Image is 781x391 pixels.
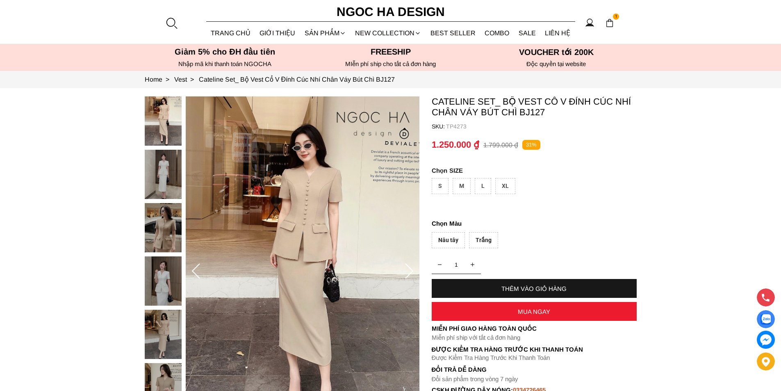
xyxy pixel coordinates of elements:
h6: Độc quyền tại website [476,60,637,68]
font: Nhập mã khi thanh toán NGOCHA [178,60,271,67]
img: Cateline Set_ Bộ Vest Cổ V Đính Cúc Nhí Chân Váy Bút Chì BJ127_mini_0 [145,96,182,146]
div: MUA NGAY [432,308,637,315]
p: TP4273 [446,123,637,130]
img: Display image [761,314,771,325]
div: SẢN PHẨM [300,22,351,44]
p: Cateline Set_ Bộ Vest Cổ V Đính Cúc Nhí Chân Váy Bút Chì BJ127 [432,96,637,118]
a: LIÊN HỆ [540,22,575,44]
div: M [453,178,471,194]
span: > [187,76,197,83]
div: S [432,178,449,194]
div: L [475,178,491,194]
p: SIZE [432,167,637,174]
a: Link to Vest [174,76,199,83]
a: Link to Home [145,76,174,83]
font: Freeship [371,47,411,56]
font: Miễn phí giao hàng toàn quốc [432,325,537,332]
a: GIỚI THIỆU [255,22,300,44]
p: Màu [432,219,637,229]
div: XL [495,178,515,194]
img: Cateline Set_ Bộ Vest Cổ V Đính Cúc Nhí Chân Váy Bút Chì BJ127_mini_4 [145,310,182,359]
input: Quantity input [432,256,481,273]
div: Nâu tây [432,232,465,248]
font: Giảm 5% cho ĐH đầu tiên [175,47,275,56]
a: TRANG CHỦ [206,22,255,44]
a: NEW COLLECTION [351,22,426,44]
a: messenger [757,331,775,349]
div: Trắng [469,232,498,248]
p: 1.799.000 ₫ [483,141,518,149]
span: 1 [613,14,619,20]
img: img-CART-ICON-ksit0nf1 [605,18,614,27]
img: Cateline Set_ Bộ Vest Cổ V Đính Cúc Nhí Chân Váy Bút Chì BJ127_mini_1 [145,150,182,199]
div: THÊM VÀO GIỎ HÀNG [432,285,637,292]
p: Được Kiểm Tra Hàng Trước Khi Thanh Toán [432,346,637,353]
a: SALE [514,22,541,44]
img: Cateline Set_ Bộ Vest Cổ V Đính Cúc Nhí Chân Váy Bút Chì BJ127_mini_3 [145,256,182,306]
p: 31% [522,140,540,150]
span: > [162,76,173,83]
font: Đổi sản phẩm trong vòng 7 ngày [432,375,519,382]
a: Link to Cateline Set_ Bộ Vest Cổ V Đính Cúc Nhí Chân Váy Bút Chì BJ127 [199,76,395,83]
a: BEST SELLER [426,22,480,44]
img: Cateline Set_ Bộ Vest Cổ V Đính Cúc Nhí Chân Váy Bút Chì BJ127_mini_2 [145,203,182,252]
h5: VOUCHER tới 200K [476,47,637,57]
h6: SKU: [432,123,446,130]
h6: Đổi trả dễ dàng [432,366,637,373]
p: Được Kiểm Tra Hàng Trước Khi Thanh Toán [432,354,637,361]
a: Ngoc Ha Design [329,2,452,22]
a: Display image [757,310,775,328]
p: 1.250.000 ₫ [432,139,479,150]
h6: MIễn phí ship cho tất cả đơn hàng [310,60,471,68]
font: Miễn phí ship với tất cả đơn hàng [432,334,520,341]
a: Combo [480,22,514,44]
